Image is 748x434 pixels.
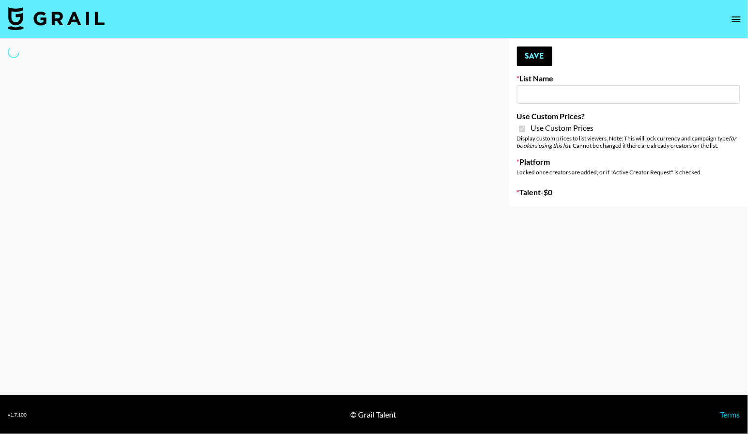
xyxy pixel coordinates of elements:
[531,123,594,133] span: Use Custom Prices
[727,10,746,29] button: open drawer
[517,135,737,149] em: for bookers using this list
[517,157,740,167] label: Platform
[8,7,105,30] img: Grail Talent
[517,74,740,83] label: List Name
[351,410,397,419] div: © Grail Talent
[517,169,740,176] div: Locked once creators are added, or if "Active Creator Request" is checked.
[517,46,552,66] button: Save
[8,412,27,418] div: v 1.7.100
[517,135,740,149] div: Display custom prices to list viewers. Note: This will lock currency and campaign type . Cannot b...
[517,187,740,197] label: Talent - $ 0
[720,410,740,419] a: Terms
[517,111,740,121] label: Use Custom Prices?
